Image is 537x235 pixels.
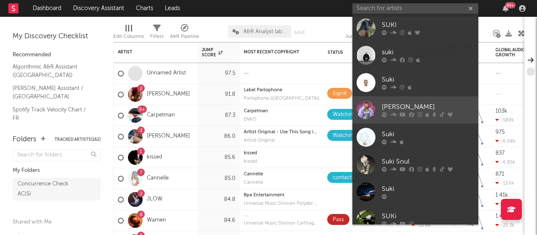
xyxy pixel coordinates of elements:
div: SUKI [382,20,474,30]
div: Suki [382,75,474,85]
div: ENKO [244,117,319,122]
div: Filters [150,32,164,42]
div: 871 [495,172,504,177]
a: SUKi [352,206,478,233]
div: Jump Score [345,32,373,42]
div: Most Recent Copyright [244,50,307,55]
div: copyright: [244,215,319,217]
div: My Folders [13,166,101,176]
div: label: Cannelle [244,180,319,185]
button: Tracked Artists(162) [55,137,101,142]
div: Watching [333,131,357,141]
div: Jump Score [202,48,223,58]
div: -25.3k [495,222,514,228]
div: [PERSON_NAME] [382,102,474,112]
a: suki [352,42,478,69]
div: My Discovery Checklist [13,32,101,42]
div: 86.0 [202,132,235,142]
a: Cannelle [147,175,169,182]
input: Search for artists [352,3,478,14]
div: Suki [382,184,474,194]
a: Suki [352,178,478,206]
div: Edit Columns [113,32,144,42]
a: Suki Soul [352,151,478,178]
div: -8.5k [495,201,512,207]
button: Save [294,30,305,35]
div: Watching [333,110,357,120]
div: -13.6k [495,180,514,186]
a: Suki [352,124,478,151]
div: 103k [495,108,507,114]
div: Cannelle [244,180,319,185]
div: contact artiste [333,173,368,183]
div: Artlist Original - Use This Song in Your Video - Go to [DOMAIN_NAME] [244,130,319,135]
div: Artist [118,50,181,55]
a: [PERSON_NAME] [147,133,190,140]
span: A&R Analyst labels [243,29,287,34]
div: Status [328,50,382,55]
div: -589k [495,117,514,123]
div: copyright: Label Parlophone [244,88,319,92]
a: Carpetman [147,112,175,119]
div: 85.6 [202,153,235,163]
div: Cannelle [244,172,319,177]
div: 837 [495,151,505,156]
div: 97.5 [202,69,235,79]
div: Universal Music Division Polydor France [244,201,319,206]
div: kissed [244,159,319,164]
div: Concurrence Check AC ( 5 ) [18,179,77,199]
div: 84.8 [202,195,235,205]
div: Suki [382,129,474,140]
div: label: Artlist Original [244,138,319,143]
a: [PERSON_NAME] Assistant / [GEOGRAPHIC_DATA] [13,84,92,101]
div: Bpa Entertainment [244,193,319,198]
div: 99 + [505,2,516,8]
div: 87.3 [202,111,235,121]
div: Parlophone ([GEOGRAPHIC_DATA]) [244,96,319,101]
div: copyright: Carpetman [244,109,319,114]
div: kissed [244,151,319,156]
div: SUKi [382,211,474,222]
button: 99+ [503,5,508,12]
div: -6.85k [495,159,515,165]
a: Spotify Track Velocity Chart / FR [13,105,92,122]
div: copyright: Cannelle [244,172,319,177]
div: Recommended [13,50,101,60]
a: JLOW [147,196,162,203]
div: 85.0 [202,174,235,184]
div: Jump Score [345,21,373,45]
div: 84.6 [202,216,235,226]
div: Signé [333,89,347,99]
div: Filters [150,21,164,45]
div: label: Universal Music Division Carthage Music [244,221,319,226]
div: Suki Soul [382,157,474,167]
a: Unnamed Artist [147,70,186,77]
a: [PERSON_NAME] [352,96,478,124]
div: suki [382,48,474,58]
div: Pass [333,215,344,225]
a: kissed [147,154,162,161]
div: Label Parlophone [244,88,319,92]
div: Edit Columns [113,21,144,45]
div: 1.41k [495,193,508,198]
a: Concurrence Check AC(5) [13,178,101,201]
input: Search for folders... [13,149,101,161]
div: 1.43k [495,214,508,219]
div: label: Parlophone (France) [244,96,319,101]
div: Artlist Original [244,138,319,143]
div: copyright: kissed [244,151,319,156]
a: Algorithmic A&R Assistant ([GEOGRAPHIC_DATA]) [13,62,92,79]
div: -6.68k [495,138,516,144]
div: 975 [495,129,505,135]
a: SUKI [352,14,478,42]
div: label: ENKO [244,117,319,122]
a: Suki [352,69,478,96]
div: copyright: Artlist Original - Use This Song in Your Video - Go to Artlist.io [244,130,319,135]
div: Universal Music Division Carthage Music [244,221,319,226]
div: label: Universal Music Division Polydor France [244,201,319,206]
div: A&R Pipeline [170,32,199,42]
div: copyright: Bpa Entertainment [244,193,319,198]
div: Shared with Me [13,217,101,227]
div: 91.8 [202,90,235,100]
div: label: kissed [244,159,319,164]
